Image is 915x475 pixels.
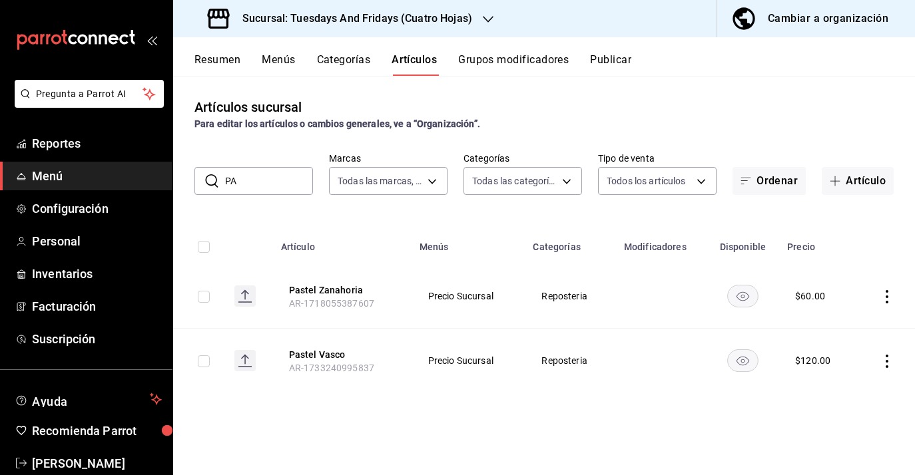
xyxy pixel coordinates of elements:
label: Categorías [463,154,582,163]
h3: Sucursal: Tuesdays And Fridays (Cuatro Hojas) [232,11,472,27]
button: Categorías [317,53,371,76]
button: Pregunta a Parrot AI [15,80,164,108]
div: Artículos sucursal [194,97,302,117]
a: Pregunta a Parrot AI [9,96,164,110]
span: Pregunta a Parrot AI [36,87,143,101]
span: Menú [32,167,162,185]
button: actions [880,355,894,368]
button: Menús [262,53,295,76]
button: open_drawer_menu [147,35,157,45]
th: Modificadores [616,222,707,264]
span: Reportes [32,134,162,152]
button: edit-product-location [289,348,396,361]
span: Personal [32,232,162,250]
span: Todas las categorías, Sin categoría [472,174,557,188]
button: availability-product [727,349,759,372]
strong: Para editar los artículos o cambios generales, ve a “Organización”. [194,118,480,129]
input: Buscar artículo [225,168,313,194]
span: Todas las marcas, Sin marca [338,174,423,188]
th: Menús [412,222,525,264]
button: Grupos modificadores [458,53,569,76]
span: Suscripción [32,330,162,348]
label: Tipo de venta [598,154,717,163]
label: Marcas [329,154,448,163]
th: Artículo [273,222,412,264]
div: Cambiar a organización [768,9,888,28]
th: Categorías [525,222,615,264]
span: [PERSON_NAME] [32,454,162,472]
div: $ 120.00 [795,354,830,367]
div: navigation tabs [194,53,915,76]
button: Ordenar [733,167,806,195]
button: edit-product-location [289,283,396,297]
span: Configuración [32,200,162,218]
button: Publicar [590,53,631,76]
button: Artículos [392,53,437,76]
div: $ 60.00 [795,289,825,303]
span: Ayuda [32,391,145,407]
button: availability-product [727,285,759,307]
button: Artículo [822,167,894,195]
span: Facturación [32,297,162,315]
button: actions [880,290,894,303]
span: Inventarios [32,265,162,283]
span: Reposteria [541,291,599,301]
span: Precio Sucursal [428,356,509,365]
th: Disponible [707,222,779,264]
span: AR-1733240995837 [289,363,374,373]
span: AR-1718055387607 [289,298,374,309]
span: Todos los artículos [607,174,686,188]
th: Precio [779,222,856,264]
span: Precio Sucursal [428,291,509,301]
button: Resumen [194,53,240,76]
span: Reposteria [541,356,599,365]
span: Recomienda Parrot [32,422,162,440]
